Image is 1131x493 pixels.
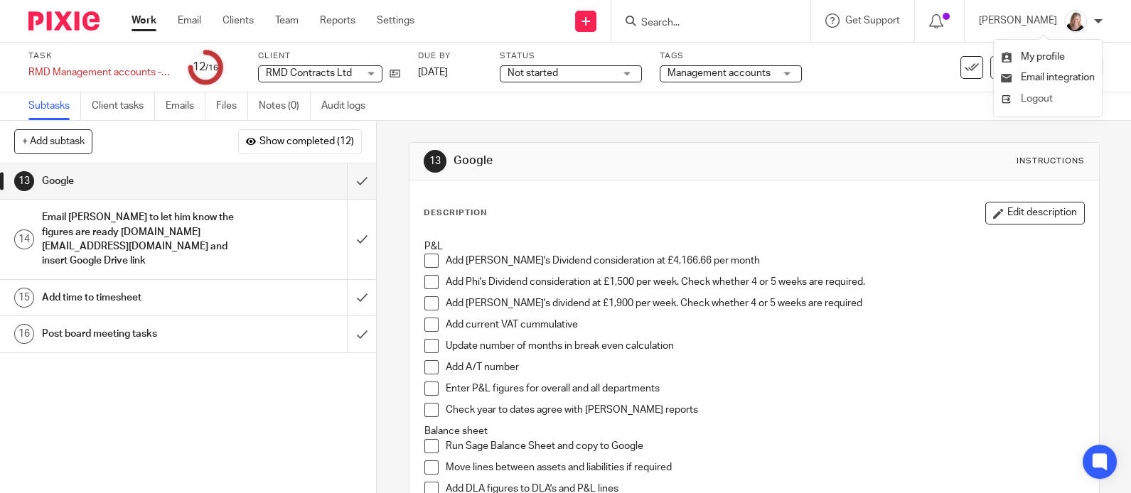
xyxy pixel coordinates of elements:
[454,153,784,168] h1: Google
[266,68,352,78] span: RMD Contracts Ltd
[418,67,448,77] span: [DATE]
[424,150,446,173] div: 13
[446,318,1084,332] p: Add current VAT cummulative
[42,170,236,192] h1: Google
[446,403,1084,417] p: Check year to dates agree with [PERSON_NAME] reports
[42,323,236,345] h1: Post board meeting tasks
[377,13,414,28] a: Settings
[259,92,311,120] a: Notes (0)
[28,92,81,120] a: Subtasks
[660,50,802,62] label: Tags
[28,50,171,62] label: Task
[178,13,201,28] a: Email
[28,65,171,80] div: RMD Management accounts - July 2025
[1021,72,1095,82] span: Email integration
[42,287,236,308] h1: Add time to timesheet
[424,207,487,219] p: Description
[216,92,248,120] a: Files
[320,13,355,28] a: Reports
[28,11,100,31] img: Pixie
[14,229,34,249] div: 14
[446,339,1084,353] p: Update number of months in break even calculation
[1021,94,1053,104] span: Logout
[424,239,1084,254] p: P&L
[223,13,254,28] a: Clients
[418,50,482,62] label: Due by
[446,460,1084,475] p: Move lines between assets and liabilities if required
[508,68,558,78] span: Not started
[424,424,1084,438] p: Balance sheet
[14,288,34,308] div: 15
[500,50,642,62] label: Status
[1064,10,1087,33] img: K%20Garrattley%20headshot%20black%20top%20cropped.jpg
[28,65,171,80] div: RMD Management accounts - [DATE]
[14,171,34,191] div: 13
[14,129,92,153] button: + Add subtask
[1001,72,1095,82] a: Email integration
[668,68,771,78] span: Management accounts
[321,92,376,120] a: Audit logs
[446,381,1084,396] p: Enter P&L figures for overall and all departments
[446,360,1084,374] p: Add A/T number
[132,13,156,28] a: Work
[205,64,218,72] small: /16
[14,324,34,344] div: 16
[446,254,1084,268] p: Add [PERSON_NAME]'s Dividend consideration at £4,166.66 per month
[446,296,1084,310] p: Add [PERSON_NAME]'s dividend at £1,900 per week. Check whether 4 or 5 weeks are required
[193,59,218,75] div: 12
[275,13,299,28] a: Team
[1021,52,1065,62] span: My profile
[845,16,900,26] span: Get Support
[42,207,236,271] h1: Email [PERSON_NAME] to let him know the figures are ready [DOMAIN_NAME][EMAIL_ADDRESS][DOMAIN_NAM...
[640,17,768,30] input: Search
[1001,52,1065,62] a: My profile
[238,129,362,153] button: Show completed (12)
[166,92,205,120] a: Emails
[259,136,354,148] span: Show completed (12)
[446,275,1084,289] p: Add Phi's Dividend consideration at £1,500 per week. Check whether 4 or 5 weeks are required.
[258,50,400,62] label: Client
[979,13,1057,28] p: [PERSON_NAME]
[985,202,1085,224] button: Edit description
[446,439,1084,453] p: Run Sage Balance Sheet and copy to Google
[92,92,155,120] a: Client tasks
[1017,156,1085,167] div: Instructions
[1001,89,1095,109] a: Logout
